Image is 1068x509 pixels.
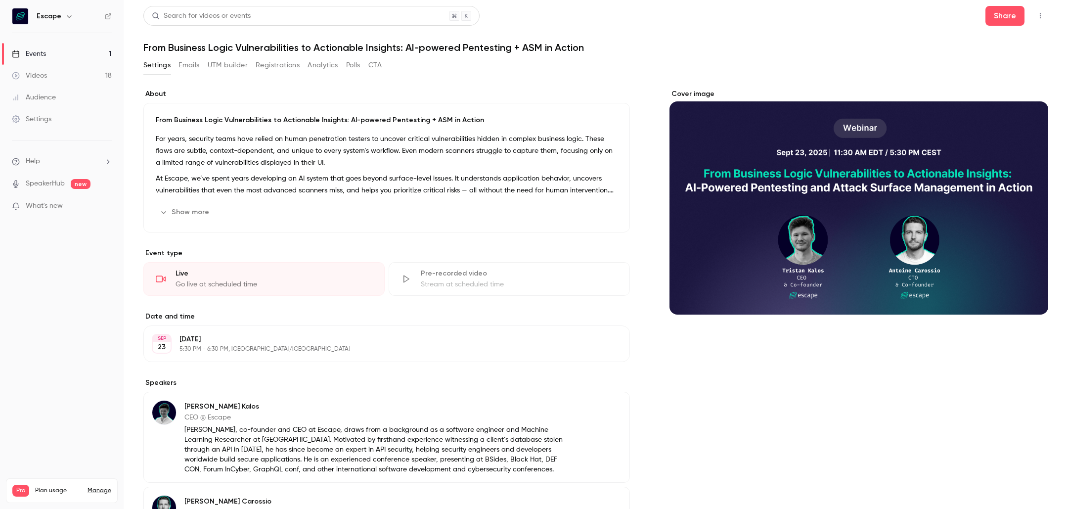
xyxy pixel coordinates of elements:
[26,179,65,189] a: SpeakerHub
[184,425,566,474] p: [PERSON_NAME], co-founder and CEO at Escape, draws from a background as a software engineer and M...
[143,248,630,258] p: Event type
[669,89,1048,315] section: Cover image
[71,179,90,189] span: new
[143,392,630,483] div: Tristan Kalos[PERSON_NAME] KalosCEO @ Escape[PERSON_NAME], co-founder and CEO at Escape, draws fr...
[100,202,112,211] iframe: Noticeable Trigger
[12,93,56,102] div: Audience
[143,89,630,99] label: About
[156,173,618,196] p: At Escape, we’ve spent years developing an AI system that goes beyond surface-level issues. It un...
[152,11,251,21] div: Search for videos or events
[256,57,300,73] button: Registrations
[143,42,1048,53] h1: From Business Logic Vulnerabilities to Actionable Insights: AI-powered Pentesting + ASM in Action
[176,279,372,289] div: Go live at scheduled time
[12,71,47,81] div: Videos
[179,334,578,344] p: [DATE]
[985,6,1024,26] button: Share
[669,89,1048,99] label: Cover image
[37,11,61,21] h6: Escape
[421,269,618,278] div: Pre-recorded video
[12,114,51,124] div: Settings
[143,378,630,388] label: Speakers
[88,487,111,495] a: Manage
[156,133,618,169] p: For years, security teams have relied on human penetration testers to uncover critical vulnerabil...
[35,487,82,495] span: Plan usage
[153,335,171,342] div: SEP
[143,57,171,73] button: Settings
[389,262,630,296] div: Pre-recorded videoStream at scheduled time
[12,485,29,497] span: Pro
[152,401,176,424] img: Tristan Kalos
[158,342,166,352] p: 23
[421,279,618,289] div: Stream at scheduled time
[346,57,360,73] button: Polls
[179,345,578,353] p: 5:30 PM - 6:30 PM, [GEOGRAPHIC_DATA]/[GEOGRAPHIC_DATA]
[184,497,566,507] p: [PERSON_NAME] Carossio
[143,312,630,322] label: Date and time
[12,156,112,167] li: help-dropdown-opener
[176,269,372,278] div: Live
[156,115,618,125] p: From Business Logic Vulnerabilities to Actionable Insights: AI-powered Pentesting + ASM in Action
[143,262,385,296] div: LiveGo live at scheduled time
[26,156,40,167] span: Help
[208,57,248,73] button: UTM builder
[184,413,566,422] p: CEO @ Escape
[26,201,63,211] span: What's new
[12,8,28,24] img: Escape
[156,204,215,220] button: Show more
[308,57,338,73] button: Analytics
[178,57,199,73] button: Emails
[368,57,382,73] button: CTA
[184,402,566,412] p: [PERSON_NAME] Kalos
[12,49,46,59] div: Events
